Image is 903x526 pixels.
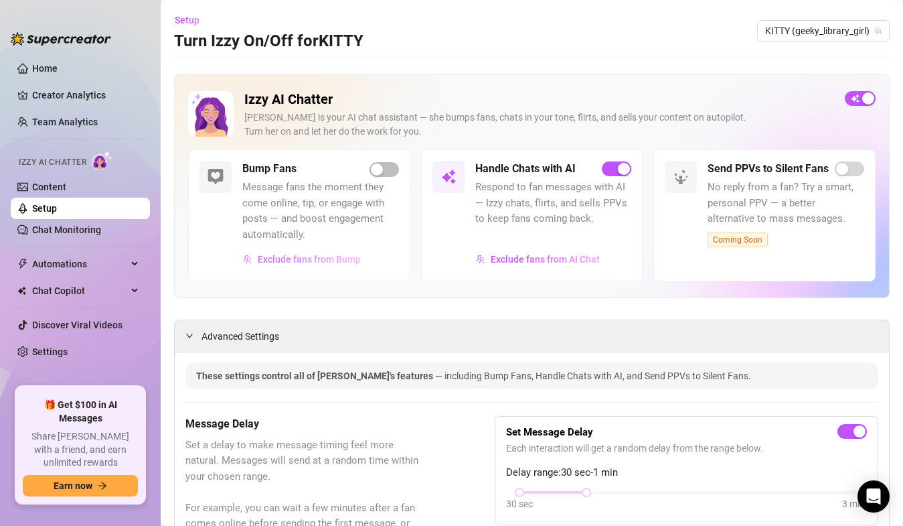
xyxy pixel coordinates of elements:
[92,151,112,170] img: AI Chatter
[708,161,829,177] h5: Send PPVs to Silent Fans
[196,371,435,381] span: These settings control all of [PERSON_NAME]'s features
[32,203,57,214] a: Setup
[440,169,457,185] img: svg%3e
[435,371,751,381] span: — including Bump Fans, Handle Chats with AI, and Send PPVs to Silent Fans.
[32,224,101,235] a: Chat Monitoring
[842,497,865,511] div: 3 min
[19,156,86,169] span: Izzy AI Chatter
[32,117,98,127] a: Team Analytics
[475,161,576,177] h5: Handle Chats with AI
[242,249,361,270] button: Exclude fans from Bump
[32,63,58,74] a: Home
[23,475,138,497] button: Earn nowarrow-right
[185,416,428,432] h5: Message Delay
[243,255,252,264] img: svg%3e
[32,346,68,357] a: Settings
[175,15,199,25] span: Setup
[17,286,26,295] img: Chat Copilot
[174,31,363,52] h3: Turn Izzy On/Off for KITTY
[874,27,882,35] span: team
[708,233,768,247] span: Coming Soon
[188,91,234,137] img: Izzy AI Chatter
[242,161,297,177] h5: Bump Fans
[506,497,533,511] div: 30 sec
[475,249,600,270] button: Exclude fans from AI Chat
[174,9,210,31] button: Setup
[23,430,138,470] span: Share [PERSON_NAME] with a friend, and earn unlimited rewards
[208,169,224,185] img: svg%3e
[491,254,600,265] span: Exclude fans from AI Chat
[244,111,834,139] div: [PERSON_NAME] is your AI chat assistant — she bumps fans, chats in your tone, flirts, and sells y...
[857,480,890,513] div: Open Intercom Messenger
[185,328,201,343] div: expanded
[258,254,361,265] span: Exclude fans from Bump
[32,84,139,106] a: Creator Analytics
[506,441,867,456] span: Each interaction will get a random delay from the range below.
[506,426,593,438] strong: Set Message Delay
[476,255,485,264] img: svg%3e
[32,253,127,275] span: Automations
[32,280,127,302] span: Chat Copilot
[17,259,28,269] span: thunderbolt
[708,180,864,227] span: No reply from a fan? Try a smart, personal PPV — a better alternative to mass messages.
[201,329,279,344] span: Advanced Settings
[185,332,193,340] span: expanded
[98,481,107,490] span: arrow-right
[475,180,632,227] span: Respond to fan messages with AI — Izzy chats, flirts, and sells PPVs to keep fans coming back.
[54,480,92,491] span: Earn now
[11,32,111,46] img: logo-BBDzfeDw.svg
[506,465,867,481] span: Delay range: 30 sec - 1 min
[673,169,689,185] img: svg%3e
[32,320,122,330] a: Discover Viral Videos
[23,399,138,425] span: 🎁 Get $100 in AI Messages
[32,182,66,192] a: Content
[242,180,399,243] span: Message fans the moment they come online, tip, or engage with posts — and boost engagement automa...
[244,91,834,108] h2: Izzy AI Chatter
[765,21,882,41] span: KITTY (geeky_library_girl)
